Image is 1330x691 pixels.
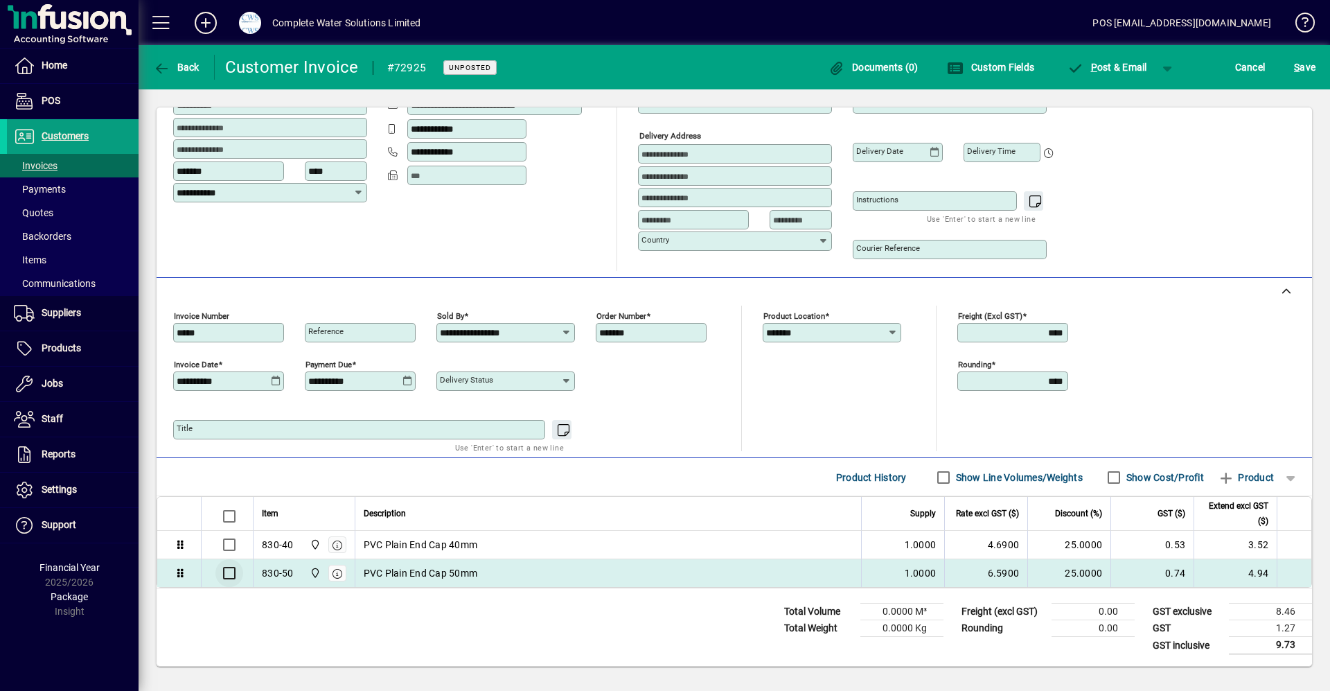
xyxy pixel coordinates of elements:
span: ost & Email [1067,62,1147,73]
td: 0.74 [1110,559,1194,587]
mat-hint: Use 'Enter' to start a new line [927,211,1036,227]
span: Reports [42,448,76,460]
mat-label: Delivery time [967,146,1016,156]
td: Total Volume [777,604,860,620]
a: Items [7,248,139,272]
span: Customers [42,130,89,141]
td: 9.73 [1229,637,1312,654]
span: Jobs [42,378,63,389]
span: Custom Fields [947,62,1034,73]
span: P [1091,62,1097,73]
button: Back [150,55,203,80]
span: 1.0000 [905,538,937,552]
span: Motueka [306,566,322,581]
span: Extend excl GST ($) [1203,498,1268,529]
td: 1.27 [1229,620,1312,637]
td: 25.0000 [1027,559,1110,587]
td: 3.52 [1194,531,1277,559]
button: Documents (0) [825,55,922,80]
div: #72925 [387,57,427,79]
td: 0.00 [1052,604,1135,620]
span: Payments [14,184,66,195]
td: GST inclusive [1146,637,1229,654]
a: Payments [7,177,139,201]
button: Save [1291,55,1319,80]
mat-label: Freight (excl GST) [958,311,1022,321]
td: Freight (excl GST) [955,604,1052,620]
span: Description [364,506,406,521]
span: Documents (0) [828,62,919,73]
mat-label: Delivery status [440,375,493,385]
div: Customer Invoice [225,56,359,78]
span: POS [42,95,60,106]
a: Products [7,331,139,366]
span: Home [42,60,67,71]
td: 25.0000 [1027,531,1110,559]
a: POS [7,84,139,119]
span: Unposted [449,63,491,72]
td: 4.94 [1194,559,1277,587]
td: Total Weight [777,620,860,637]
div: Complete Water Solutions Limited [272,12,421,34]
mat-label: Product location [763,311,825,321]
span: Products [42,342,81,353]
button: Custom Fields [943,55,1038,80]
a: Invoices [7,154,139,177]
mat-label: Instructions [856,195,898,204]
mat-label: Title [177,423,193,433]
mat-label: Courier Reference [856,243,920,253]
mat-label: Invoice date [174,360,218,369]
a: Settings [7,473,139,507]
a: Quotes [7,201,139,225]
a: Communications [7,272,139,295]
span: Quotes [14,207,53,218]
span: Product [1218,466,1274,489]
a: Staff [7,402,139,437]
span: Settings [42,484,77,495]
td: 0.00 [1052,620,1135,637]
span: ave [1294,56,1315,78]
a: Knowledge Base [1285,3,1313,48]
span: Items [14,254,46,265]
a: Reports [7,437,139,472]
mat-label: Order number [596,311,646,321]
span: Invoices [14,160,57,171]
label: Show Cost/Profit [1124,471,1204,484]
span: Motueka [306,537,322,552]
span: Supply [910,506,936,521]
button: Post & Email [1060,55,1154,80]
td: Rounding [955,620,1052,637]
button: Product [1211,465,1281,490]
mat-label: Reference [308,326,344,336]
a: Suppliers [7,296,139,331]
span: PVC Plain End Cap 50mm [364,566,478,580]
td: 0.53 [1110,531,1194,559]
div: 4.6900 [953,538,1019,552]
span: Communications [14,278,96,289]
mat-hint: Use 'Enter' to start a new line [455,439,564,455]
mat-label: Payment due [305,360,352,369]
span: Suppliers [42,307,81,318]
a: Backorders [7,225,139,248]
mat-label: Rounding [958,360,991,369]
a: Jobs [7,367,139,401]
span: Package [51,591,88,602]
span: Rate excl GST ($) [956,506,1019,521]
td: 8.46 [1229,604,1312,620]
span: Discount (%) [1055,506,1102,521]
span: GST ($) [1158,506,1185,521]
span: Back [153,62,199,73]
div: 6.5900 [953,566,1019,580]
a: Home [7,49,139,83]
span: Staff [42,413,63,424]
button: Product History [831,465,912,490]
app-page-header-button: Back [139,55,215,80]
span: PVC Plain End Cap 40mm [364,538,478,552]
label: Show Line Volumes/Weights [953,471,1083,484]
button: Cancel [1232,55,1269,80]
mat-label: Country [641,235,669,245]
span: Item [262,506,278,521]
td: 0.0000 Kg [860,620,943,637]
a: Support [7,508,139,543]
span: Backorders [14,231,71,242]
